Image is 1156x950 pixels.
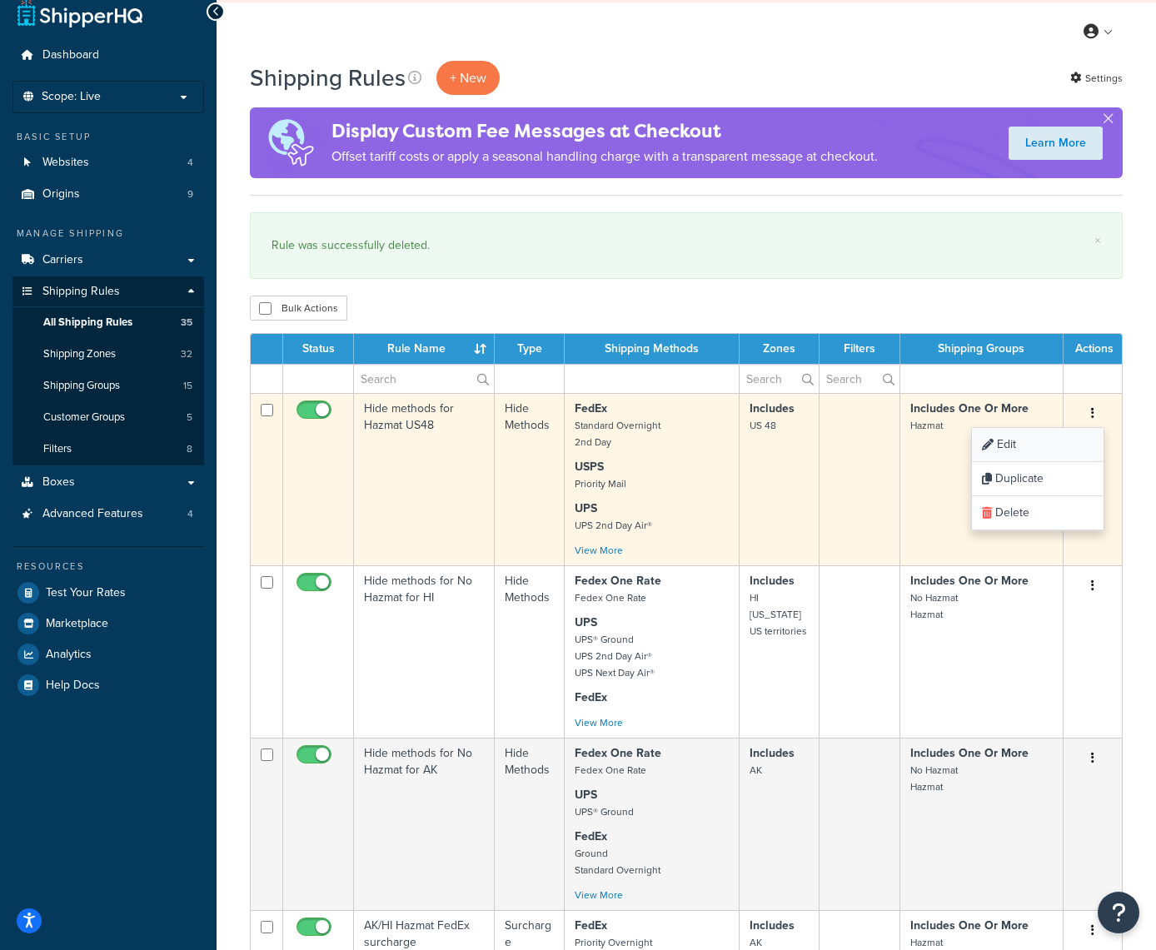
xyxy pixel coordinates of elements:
[910,590,958,622] small: No Hazmat Hazmat
[12,179,204,210] a: Origins 9
[12,147,204,178] li: Websites
[42,507,143,521] span: Advanced Features
[740,334,820,364] th: Zones
[42,187,80,201] span: Origins
[900,334,1064,364] th: Shipping Groups
[750,917,795,934] strong: Includes
[354,365,494,393] input: Search
[575,744,661,762] strong: Fedex One Rate
[187,187,193,201] span: 9
[12,670,204,700] li: Help Docs
[12,402,204,433] li: Customer Groups
[42,475,75,490] span: Boxes
[436,61,500,95] p: + New
[250,62,406,94] h1: Shipping Rules
[12,371,204,401] li: Shipping Groups
[354,565,495,738] td: Hide methods for No Hazmat for HI
[12,130,204,144] div: Basic Setup
[575,572,661,589] strong: Fedex One Rate
[575,715,623,730] a: View More
[43,410,125,425] span: Customer Groups
[42,90,101,104] span: Scope: Live
[12,226,204,241] div: Manage Shipping
[354,334,495,364] th: Rule Name : activate to sort column ascending
[750,590,807,639] small: HI [US_STATE] US territories
[750,744,795,762] strong: Includes
[575,632,655,680] small: UPS® Ground UPS 2nd Day Air® UPS Next Day Air®
[575,590,646,605] small: Fedex One Rate
[43,347,116,361] span: Shipping Zones
[181,316,192,330] span: 35
[575,786,597,803] strong: UPS
[575,476,626,491] small: Priority Mail
[272,234,1101,257] div: Rule was successfully deleted.
[575,458,604,475] strong: USPS
[820,365,899,393] input: Search
[181,347,192,361] span: 32
[12,179,204,210] li: Origins
[575,917,607,934] strong: FedEx
[12,467,204,498] a: Boxes
[250,296,347,321] button: Bulk Actions
[575,614,597,631] strong: UPS
[12,499,204,530] a: Advanced Features 4
[750,572,795,589] strong: Includes
[1064,334,1122,364] th: Actions
[750,400,795,417] strong: Includes
[12,276,204,466] li: Shipping Rules
[575,846,660,878] small: Ground Standard Overnight
[12,339,204,370] li: Shipping Zones
[972,496,1104,530] a: Delete
[972,428,1104,462] a: Edit
[354,393,495,565] td: Hide methods for Hazmat US48
[46,648,92,662] span: Analytics
[250,107,331,178] img: duties-banner-06bc72dcb5fe05cb3f9472aba00be2ae8eb53ab6f0d8bb03d382ba314ac3c341.png
[42,156,89,170] span: Websites
[12,609,204,639] a: Marketplace
[910,418,943,433] small: Hazmat
[42,253,83,267] span: Carriers
[910,763,958,794] small: No Hazmat Hazmat
[972,462,1104,496] a: Duplicate
[187,410,192,425] span: 5
[12,307,204,338] a: All Shipping Rules 35
[495,738,565,910] td: Hide Methods
[354,738,495,910] td: Hide methods for No Hazmat for AK
[12,434,204,465] li: Filters
[187,442,192,456] span: 8
[12,245,204,276] a: Carriers
[575,689,607,706] strong: FedEx
[46,586,126,600] span: Test Your Rates
[12,578,204,608] a: Test Your Rates
[331,117,878,145] h4: Display Custom Fee Messages at Checkout
[331,145,878,168] p: Offset tariff costs or apply a seasonal handling charge with a transparent message at checkout.
[12,434,204,465] a: Filters 8
[575,828,607,845] strong: FedEx
[43,442,72,456] span: Filters
[12,560,204,574] div: Resources
[12,371,204,401] a: Shipping Groups 15
[565,334,740,364] th: Shipping Methods
[750,763,762,778] small: AK
[495,393,565,565] td: Hide Methods
[575,400,607,417] strong: FedEx
[910,744,1029,762] strong: Includes One Or More
[12,40,204,71] a: Dashboard
[1094,234,1101,247] a: ×
[1070,67,1123,90] a: Settings
[820,334,899,364] th: Filters
[12,307,204,338] li: All Shipping Rules
[575,418,660,450] small: Standard Overnight 2nd Day
[1098,892,1139,933] button: Open Resource Center
[495,565,565,738] td: Hide Methods
[495,334,565,364] th: Type
[910,400,1029,417] strong: Includes One Or More
[740,365,819,393] input: Search
[12,639,204,669] a: Analytics
[43,316,132,330] span: All Shipping Rules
